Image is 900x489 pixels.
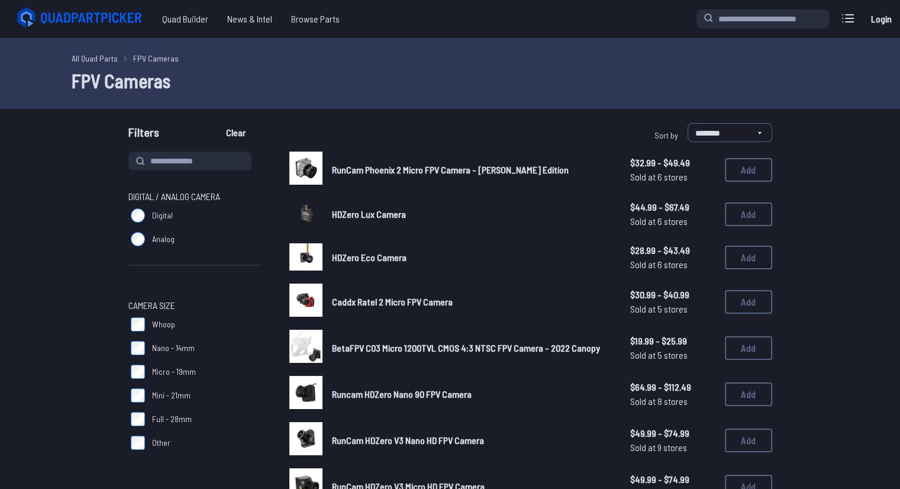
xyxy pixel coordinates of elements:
span: $49.99 - $74.99 [630,472,715,487]
span: Sold at 6 stores [630,170,715,184]
a: image [289,330,322,366]
span: Digital / Analog Camera [128,189,220,204]
span: $32.99 - $49.49 [630,156,715,170]
a: image [289,240,322,274]
img: image [289,376,322,409]
span: RunCam HDZero V3 Nano HD FPV Camera [332,435,484,446]
input: Other [131,436,145,450]
span: $19.99 - $25.99 [630,334,715,348]
span: Runcam HDZero Nano 90 FPV Camera [332,388,472,400]
a: image [289,198,322,231]
a: HDZero Lux Camera [332,207,611,221]
span: Sold at 9 stores [630,440,715,455]
img: image [289,152,322,185]
button: Add [725,290,772,314]
img: image [289,422,322,455]
button: Add [725,336,772,360]
img: image [289,205,322,224]
a: All Quad Parts [72,52,118,65]
a: RunCam Phoenix 2 Micro FPV Camera - [PERSON_NAME] Edition [332,163,611,177]
span: Whoop [152,319,175,330]
span: Filters [128,123,159,147]
span: $28.99 - $43.49 [630,243,715,258]
img: image [289,330,322,363]
input: Micro - 19mm [131,365,145,379]
span: Micro - 19mm [152,366,196,378]
a: Login [867,7,895,31]
a: Caddx Ratel 2 Micro FPV Camera [332,295,611,309]
span: Caddx Ratel 2 Micro FPV Camera [332,296,453,307]
input: Whoop [131,317,145,332]
span: $44.99 - $67.49 [630,200,715,214]
h1: FPV Cameras [72,66,829,95]
span: Sold at 6 stores [630,258,715,272]
span: Sort by [654,130,678,140]
button: Add [725,429,772,452]
span: $64.99 - $112.49 [630,380,715,394]
button: Add [725,246,772,269]
span: Other [152,437,170,449]
span: Mini - 21mm [152,390,191,401]
a: Quad Builder [153,7,218,31]
a: image [289,284,322,320]
a: BetaFPV C03 Micro 1200TVL CMOS 4:3 NTSC FPV Camera - 2022 Canopy [332,341,611,355]
button: Add [725,202,772,226]
input: Nano - 14mm [131,341,145,355]
span: Sold at 6 stores [630,214,715,229]
span: Camera Size [128,298,175,313]
select: Sort by [688,123,772,142]
span: $30.99 - $40.99 [630,288,715,302]
span: Sold at 5 stores [630,348,715,362]
span: Full - 28mm [152,413,192,425]
a: Runcam HDZero Nano 90 FPV Camera [332,387,611,401]
a: FPV Cameras [133,52,179,65]
a: image [289,422,322,459]
a: News & Intel [218,7,282,31]
button: Add [725,382,772,406]
a: image [289,376,322,413]
img: image [289,243,322,271]
span: Nano - 14mm [152,342,195,354]
input: Digital [131,208,145,223]
span: RunCam Phoenix 2 Micro FPV Camera - [PERSON_NAME] Edition [332,164,569,175]
span: BetaFPV C03 Micro 1200TVL CMOS 4:3 NTSC FPV Camera - 2022 Canopy [332,342,600,353]
input: Full - 28mm [131,412,145,426]
input: Mini - 21mm [131,388,145,403]
span: Digital [152,210,173,221]
a: image [289,152,322,188]
button: Clear [216,123,256,142]
input: Analog [131,232,145,246]
a: Browse Parts [282,7,349,31]
span: Sold at 5 stores [630,302,715,316]
span: $49.99 - $74.99 [630,426,715,440]
a: RunCam HDZero V3 Nano HD FPV Camera [332,433,611,448]
button: Add [725,158,772,182]
span: Analog [152,233,175,245]
span: HDZero Lux Camera [332,208,406,220]
span: HDZero Eco Camera [332,252,407,263]
img: image [289,284,322,317]
span: Sold at 8 stores [630,394,715,408]
a: HDZero Eco Camera [332,250,611,265]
